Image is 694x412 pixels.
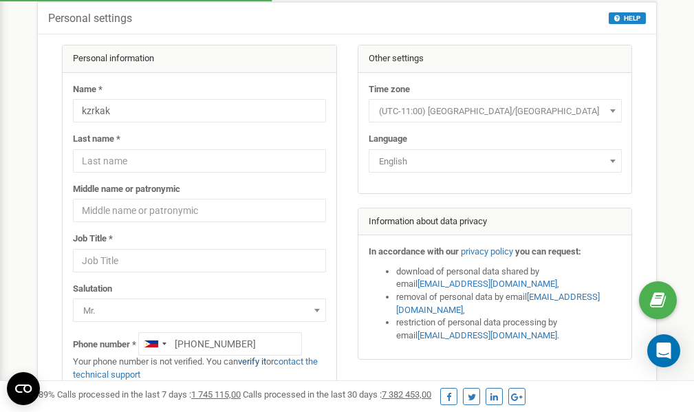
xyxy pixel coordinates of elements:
[373,102,617,121] span: (UTC-11:00) Pacific/Midway
[418,330,557,340] a: [EMAIL_ADDRESS][DOMAIN_NAME]
[73,133,120,146] label: Last name *
[138,332,302,356] input: +1-800-555-55-55
[73,356,318,380] a: contact the technical support
[238,356,266,367] a: verify it
[73,99,326,122] input: Name
[461,246,513,257] a: privacy policy
[369,133,407,146] label: Language
[358,208,632,236] div: Information about data privacy
[63,45,336,73] div: Personal information
[191,389,241,400] u: 1 745 115,00
[369,83,410,96] label: Time zone
[515,246,581,257] strong: you can request:
[57,389,241,400] span: Calls processed in the last 7 days :
[73,232,113,246] label: Job Title *
[139,333,171,355] div: Telephone country code
[73,299,326,322] span: Mr.
[418,279,557,289] a: [EMAIL_ADDRESS][DOMAIN_NAME]
[73,356,326,381] p: Your phone number is not verified. You can or
[647,334,680,367] div: Open Intercom Messenger
[78,301,321,321] span: Mr.
[48,12,132,25] h5: Personal settings
[396,291,622,316] li: removal of personal data by email ,
[73,338,136,351] label: Phone number *
[396,316,622,342] li: restriction of personal data processing by email .
[373,152,617,171] span: English
[382,389,431,400] u: 7 382 453,00
[73,149,326,173] input: Last name
[369,246,459,257] strong: In accordance with our
[396,265,622,291] li: download of personal data shared by email ,
[73,199,326,222] input: Middle name or patronymic
[396,292,600,315] a: [EMAIL_ADDRESS][DOMAIN_NAME]
[7,372,40,405] button: Open CMP widget
[73,183,180,196] label: Middle name or patronymic
[243,389,431,400] span: Calls processed in the last 30 days :
[369,149,622,173] span: English
[73,249,326,272] input: Job Title
[358,45,632,73] div: Other settings
[369,99,622,122] span: (UTC-11:00) Pacific/Midway
[609,12,646,24] button: HELP
[73,83,102,96] label: Name *
[73,283,112,296] label: Salutation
